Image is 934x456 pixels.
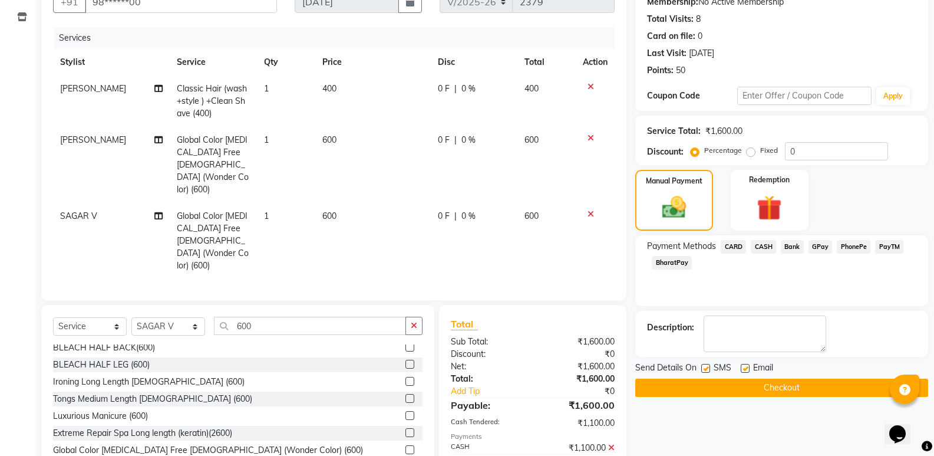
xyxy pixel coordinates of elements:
div: Description: [647,322,694,334]
span: 600 [524,134,539,145]
div: 50 [676,64,685,77]
span: Payment Methods [647,240,716,252]
div: Cash Tendered: [442,417,533,429]
th: Stylist [53,49,170,76]
div: Sub Total: [442,336,533,348]
div: Discount: [442,348,533,360]
label: Manual Payment [646,176,702,186]
span: 0 F [438,210,450,222]
span: Bank [781,240,804,254]
th: Price [315,49,431,76]
th: Service [170,49,257,76]
input: Enter Offer / Coupon Code [737,87,872,105]
input: Search or Scan [214,317,406,335]
div: Coupon Code [647,90,737,102]
label: Percentage [704,145,742,156]
div: ₹1,100.00 [533,417,623,429]
div: ₹1,600.00 [533,336,623,348]
span: 0 F [438,83,450,95]
span: 400 [524,83,539,94]
span: [PERSON_NAME] [60,83,126,94]
span: 600 [322,211,336,221]
th: Total [517,49,576,76]
span: 0 F [438,134,450,146]
div: Tongs Medium Length [DEMOGRAPHIC_DATA] (600) [53,393,252,405]
div: ₹1,600.00 [533,360,623,373]
div: Payable: [442,398,533,412]
span: 400 [322,83,336,94]
div: 0 [698,30,702,42]
div: Card on file: [647,30,695,42]
div: CASH [442,442,533,454]
div: ₹1,600.00 [705,125,742,137]
span: CASH [751,240,776,254]
span: SMS [714,362,731,376]
span: 600 [322,134,336,145]
div: BLEACH HALF BACK(600) [53,342,155,354]
span: Email [753,362,773,376]
span: PayTM [875,240,903,254]
div: ₹1,600.00 [533,373,623,385]
span: Classic Hair (wash +style ) +Clean Shave (400) [177,83,247,119]
button: Checkout [635,379,928,397]
div: Total Visits: [647,13,694,25]
a: Add Tip [442,385,548,398]
span: [PERSON_NAME] [60,134,126,145]
th: Disc [431,49,518,76]
th: Action [576,49,615,76]
span: SAGAR V [60,211,97,221]
div: ₹1,100.00 [533,442,623,454]
label: Fixed [760,145,778,156]
div: Last Visit: [647,47,687,60]
div: ₹1,600.00 [533,398,623,412]
div: 8 [696,13,701,25]
div: Net: [442,360,533,373]
div: BLEACH HALF LEG (600) [53,359,150,371]
div: Ironing Long Length [DEMOGRAPHIC_DATA] (600) [53,376,245,388]
div: Payments [451,432,615,442]
div: ₹0 [548,385,623,398]
span: 1 [264,83,269,94]
span: | [454,83,457,95]
span: Send Details On [635,362,697,376]
span: | [454,134,457,146]
div: ₹0 [533,348,623,360]
span: 0 % [461,134,476,146]
span: 1 [264,134,269,145]
label: Redemption [749,175,790,185]
img: _gift.svg [749,192,790,224]
div: Services [54,27,623,49]
span: 0 % [461,83,476,95]
th: Qty [257,49,315,76]
div: Discount: [647,146,684,158]
span: CARD [721,240,746,254]
span: BharatPay [652,256,692,270]
span: GPay [808,240,833,254]
div: Service Total: [647,125,701,137]
div: Total: [442,373,533,385]
span: Global Color [MEDICAL_DATA] Free [DEMOGRAPHIC_DATA] (Wonder Color) (600) [177,211,249,271]
span: 600 [524,211,539,221]
div: Points: [647,64,674,77]
img: _cash.svg [655,193,694,221]
div: [DATE] [689,47,714,60]
div: Extreme Repair Spa Long length (keratin)(2600) [53,427,232,439]
button: Apply [876,87,910,105]
span: 0 % [461,210,476,222]
iframe: chat widget [885,409,922,444]
span: Global Color [MEDICAL_DATA] Free [DEMOGRAPHIC_DATA] (Wonder Color) (600) [177,134,249,195]
div: Luxurious Manicure (600) [53,410,148,422]
span: 1 [264,211,269,221]
span: Total [451,318,478,330]
span: | [454,210,457,222]
span: PhonePe [837,240,870,254]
